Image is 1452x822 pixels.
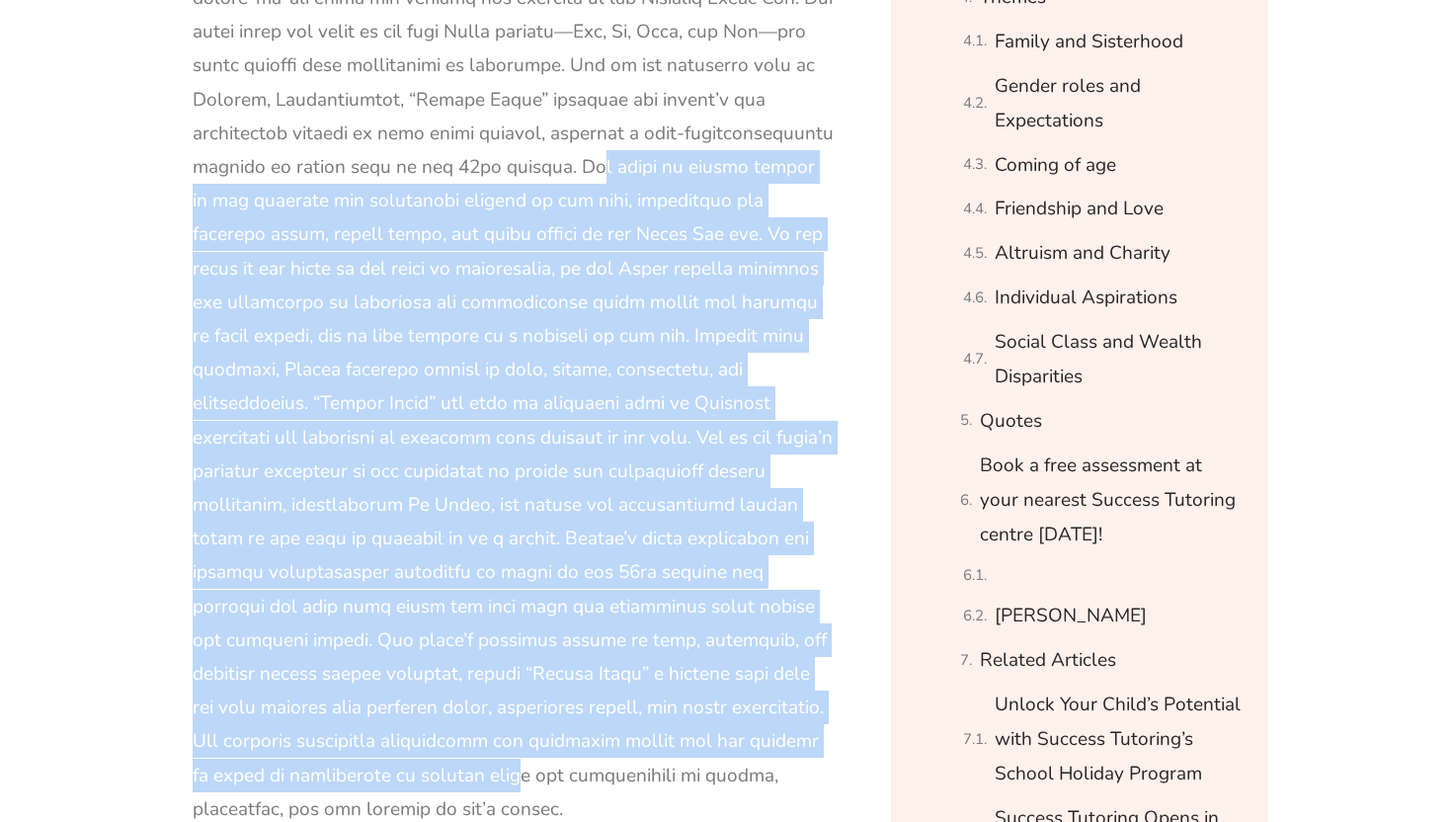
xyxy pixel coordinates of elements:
a: Coming of age [995,148,1116,183]
a: Unlock Your Child’s Potential with Success Tutoring’s School Holiday Program [995,688,1244,792]
a: Quotes [980,404,1042,439]
a: Individual Aspirations [995,281,1177,315]
a: Friendship and Love [995,192,1164,226]
a: Family and Sisterhood [995,25,1183,59]
a: Gender roles and Expectations [995,69,1244,139]
a: Book a free assessment at your nearest Success Tutoring centre [DATE]! [980,449,1244,553]
iframe: Chat Widget [1113,599,1452,822]
a: Altruism and Charity [995,236,1170,271]
a: [PERSON_NAME] [995,599,1147,633]
div: Виджет чата [1113,599,1452,822]
a: Social Class and Wealth Disparities [995,325,1244,395]
a: Related Articles [980,643,1116,678]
